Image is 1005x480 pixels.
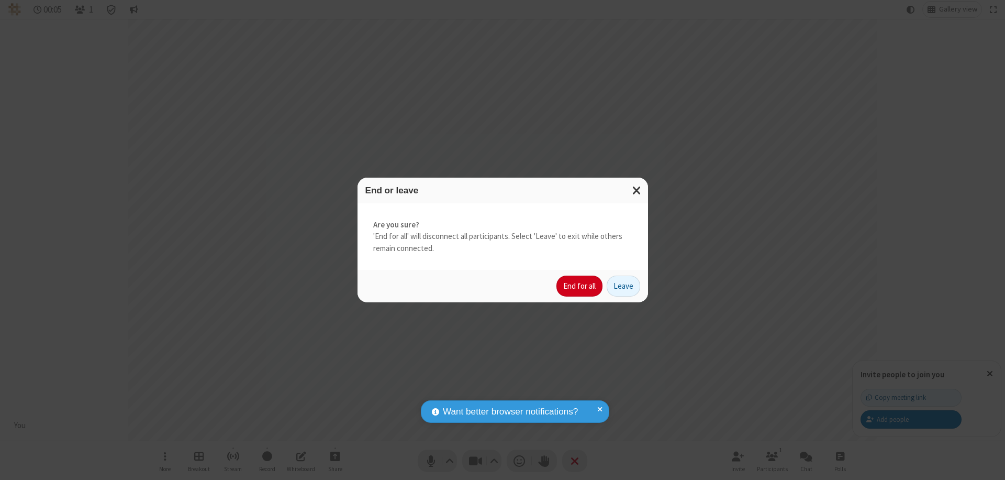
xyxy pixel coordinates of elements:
div: 'End for all' will disconnect all participants. Select 'Leave' to exit while others remain connec... [358,203,648,270]
h3: End or leave [365,186,640,195]
button: Leave [607,276,640,297]
button: End for all [556,276,602,297]
strong: Are you sure? [373,219,632,231]
button: Close modal [626,178,648,203]
span: Want better browser notifications? [443,405,578,419]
